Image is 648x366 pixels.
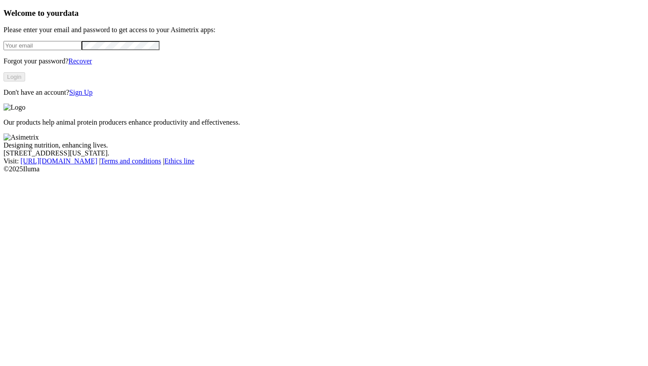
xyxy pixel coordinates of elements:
[4,41,82,50] input: Your email
[21,157,97,165] a: [URL][DOMAIN_NAME]
[4,57,644,65] p: Forgot your password?
[63,8,78,18] span: data
[4,133,39,141] img: Asimetrix
[4,89,644,96] p: Don't have an account?
[4,118,644,126] p: Our products help animal protein producers enhance productivity and effectiveness.
[164,157,194,165] a: Ethics line
[69,89,93,96] a: Sign Up
[4,149,644,157] div: [STREET_ADDRESS][US_STATE].
[101,157,161,165] a: Terms and conditions
[4,26,644,34] p: Please enter your email and password to get access to your Asimetrix apps:
[4,72,25,81] button: Login
[4,157,644,165] div: Visit : | |
[4,8,644,18] h3: Welcome to your
[4,141,644,149] div: Designing nutrition, enhancing lives.
[4,104,26,111] img: Logo
[68,57,92,65] a: Recover
[4,165,644,173] div: © 2025 Iluma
